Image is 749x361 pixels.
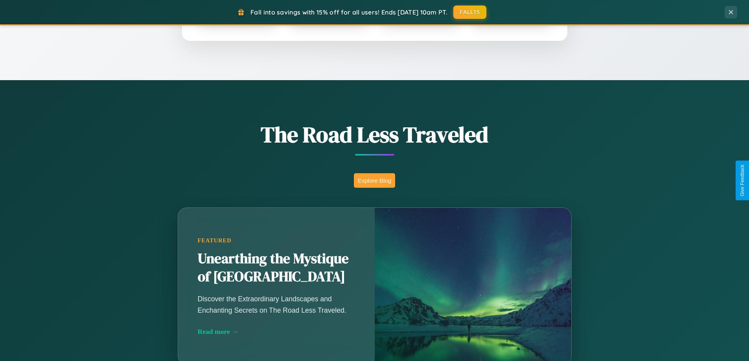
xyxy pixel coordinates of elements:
h1: The Road Less Traveled [139,119,611,150]
button: FALL15 [453,5,486,19]
button: Explore Blog [354,173,395,188]
div: Featured [198,237,355,244]
h2: Unearthing the Mystique of [GEOGRAPHIC_DATA] [198,250,355,286]
div: Read more → [198,328,355,336]
p: Discover the Extraordinary Landscapes and Enchanting Secrets on The Road Less Traveled. [198,293,355,315]
div: Give Feedback [740,165,745,196]
span: Fall into savings with 15% off for all users! Ends [DATE] 10am PT. [250,8,447,16]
